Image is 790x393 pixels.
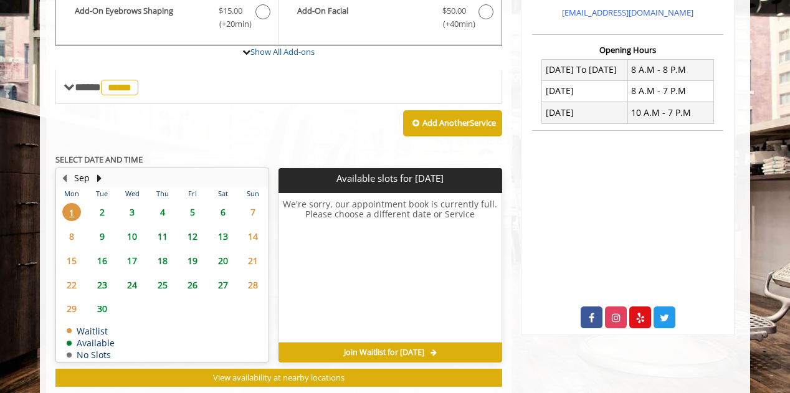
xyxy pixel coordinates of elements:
[55,154,143,165] b: SELECT DATE AND TIME
[153,252,172,270] span: 18
[627,80,713,102] td: 8 A.M - 7 P.M
[94,171,104,185] button: Next Month
[57,187,87,200] th: Mon
[183,227,202,245] span: 12
[183,252,202,270] span: 19
[238,224,269,249] td: Select day14
[214,252,232,270] span: 20
[93,203,112,221] span: 2
[117,249,147,273] td: Select day17
[532,45,723,54] h3: Opening Hours
[207,201,237,225] td: Select day6
[117,224,147,249] td: Select day10
[147,249,177,273] td: Select day18
[238,201,269,225] td: Select day7
[57,249,87,273] td: Select day15
[422,117,496,128] b: Add Another Service
[117,187,147,200] th: Wed
[57,201,87,225] td: Select day1
[435,17,472,31] span: (+40min )
[238,249,269,273] td: Select day21
[57,224,87,249] td: Select day8
[93,300,112,318] span: 30
[238,187,269,200] th: Sun
[55,369,502,387] button: View availability at nearby locations
[147,273,177,297] td: Select day25
[123,252,141,270] span: 17
[627,102,713,123] td: 10 A.M - 7 P.M
[67,350,115,359] td: No Slots
[183,276,202,294] span: 26
[183,203,202,221] span: 5
[75,4,206,31] b: Add-On Eyebrows Shaping
[542,59,628,80] td: [DATE] To [DATE]
[178,187,207,200] th: Fri
[62,203,81,221] span: 1
[344,348,424,357] span: Join Waitlist for [DATE]
[244,252,262,270] span: 21
[123,227,141,245] span: 10
[250,46,315,57] a: Show All Add-ons
[442,4,466,17] span: $50.00
[207,273,237,297] td: Select day27
[147,201,177,225] td: Select day4
[627,59,713,80] td: 8 A.M - 8 P.M
[542,102,628,123] td: [DATE]
[403,110,502,136] button: Add AnotherService
[87,297,117,321] td: Select day30
[153,203,172,221] span: 4
[244,203,262,221] span: 7
[67,326,115,336] td: Waitlist
[87,187,117,200] th: Tue
[153,276,172,294] span: 25
[123,276,141,294] span: 24
[214,227,232,245] span: 13
[178,273,207,297] td: Select day26
[87,224,117,249] td: Select day9
[67,338,115,348] td: Available
[62,300,81,318] span: 29
[244,227,262,245] span: 14
[147,224,177,249] td: Select day11
[87,249,117,273] td: Select day16
[93,227,112,245] span: 9
[297,4,429,31] b: Add-On Facial
[87,201,117,225] td: Select day2
[214,203,232,221] span: 6
[57,273,87,297] td: Select day22
[153,227,172,245] span: 11
[178,201,207,225] td: Select day5
[238,273,269,297] td: Select day28
[285,4,495,34] label: Add-On Facial
[207,187,237,200] th: Sat
[62,227,81,245] span: 8
[562,7,693,18] a: [EMAIL_ADDRESS][DOMAIN_NAME]
[279,199,501,338] h6: We're sorry, our appointment book is currently full. Please choose a different date or Service
[219,4,242,17] span: $15.00
[117,201,147,225] td: Select day3
[59,171,69,185] button: Previous Month
[87,273,117,297] td: Select day23
[57,297,87,321] td: Select day29
[283,173,497,184] p: Available slots for [DATE]
[74,171,90,185] button: Sep
[207,249,237,273] td: Select day20
[213,372,345,383] span: View availability at nearby locations
[212,17,249,31] span: (+20min )
[123,203,141,221] span: 3
[93,276,112,294] span: 23
[62,252,81,270] span: 15
[93,252,112,270] span: 16
[207,224,237,249] td: Select day13
[244,276,262,294] span: 28
[117,273,147,297] td: Select day24
[62,276,81,294] span: 22
[542,80,628,102] td: [DATE]
[214,276,232,294] span: 27
[62,4,272,34] label: Add-On Eyebrows Shaping
[178,249,207,273] td: Select day19
[178,224,207,249] td: Select day12
[147,187,177,200] th: Thu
